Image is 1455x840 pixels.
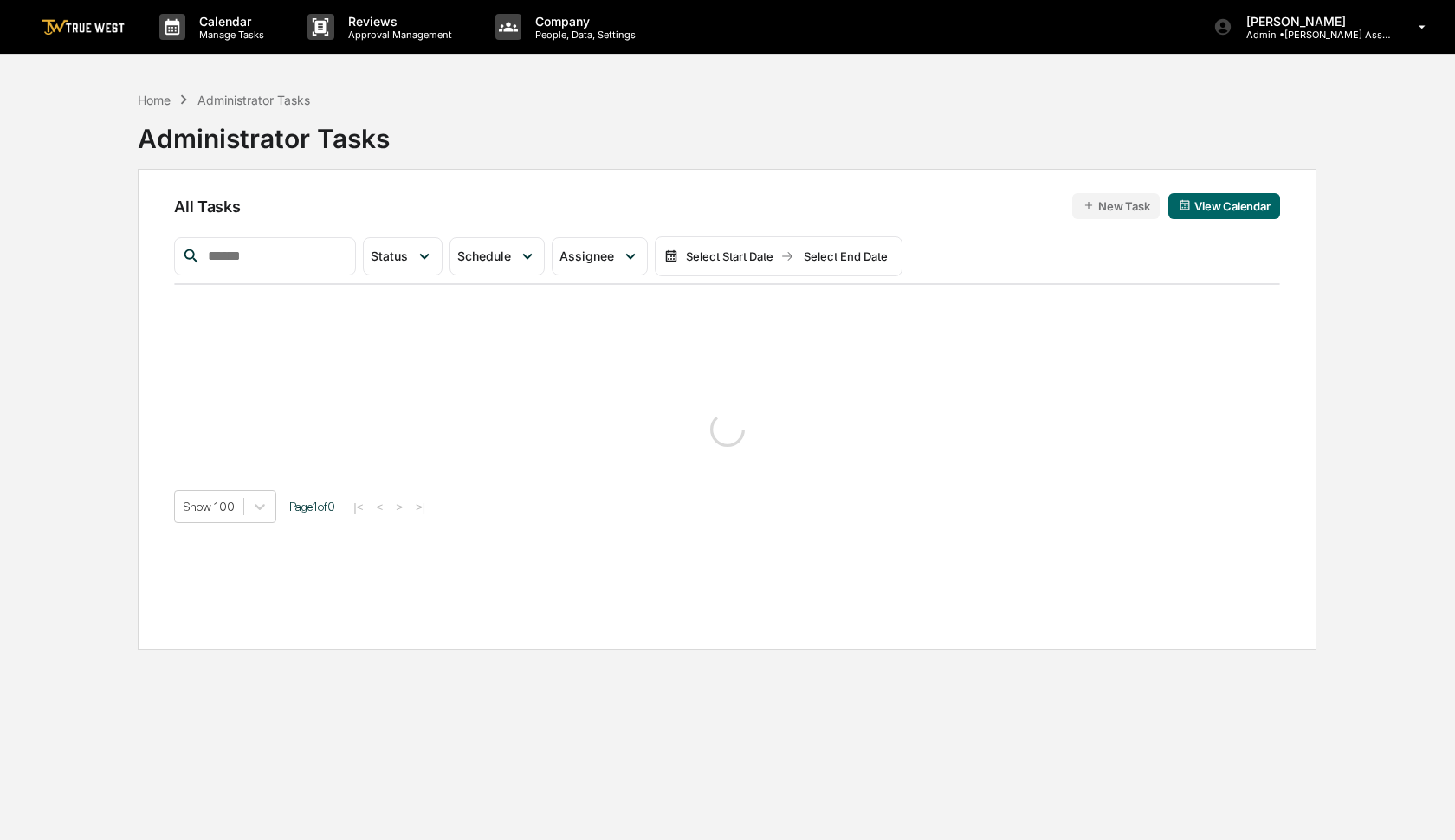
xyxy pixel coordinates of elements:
[371,500,388,514] button: <
[682,249,777,263] div: Select Start Date
[559,249,614,263] span: Assignee
[798,249,893,263] div: Select End Date
[174,197,240,216] span: All Tasks
[1179,199,1191,211] img: calendar
[780,249,794,263] img: arrow right
[521,29,644,41] p: People, Data, Settings
[42,19,125,36] img: logo
[664,249,678,263] img: calendar
[411,500,430,514] button: >|
[1232,14,1394,29] p: [PERSON_NAME]
[334,14,461,29] p: Reviews
[334,29,461,41] p: Approval Management
[1168,193,1280,219] button: View Calendar
[1232,29,1394,41] p: Admin • [PERSON_NAME] Asset Management
[371,249,408,263] span: Status
[1072,193,1160,219] button: New Task
[348,500,368,514] button: |<
[185,29,273,41] p: Manage Tasks
[138,109,390,154] div: Administrator Tasks
[138,93,171,107] div: Home
[391,500,408,514] button: >
[289,500,335,514] span: Page 1 of 0
[521,14,644,29] p: Company
[197,93,310,107] div: Administrator Tasks
[457,249,511,263] span: Schedule
[185,14,273,29] p: Calendar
